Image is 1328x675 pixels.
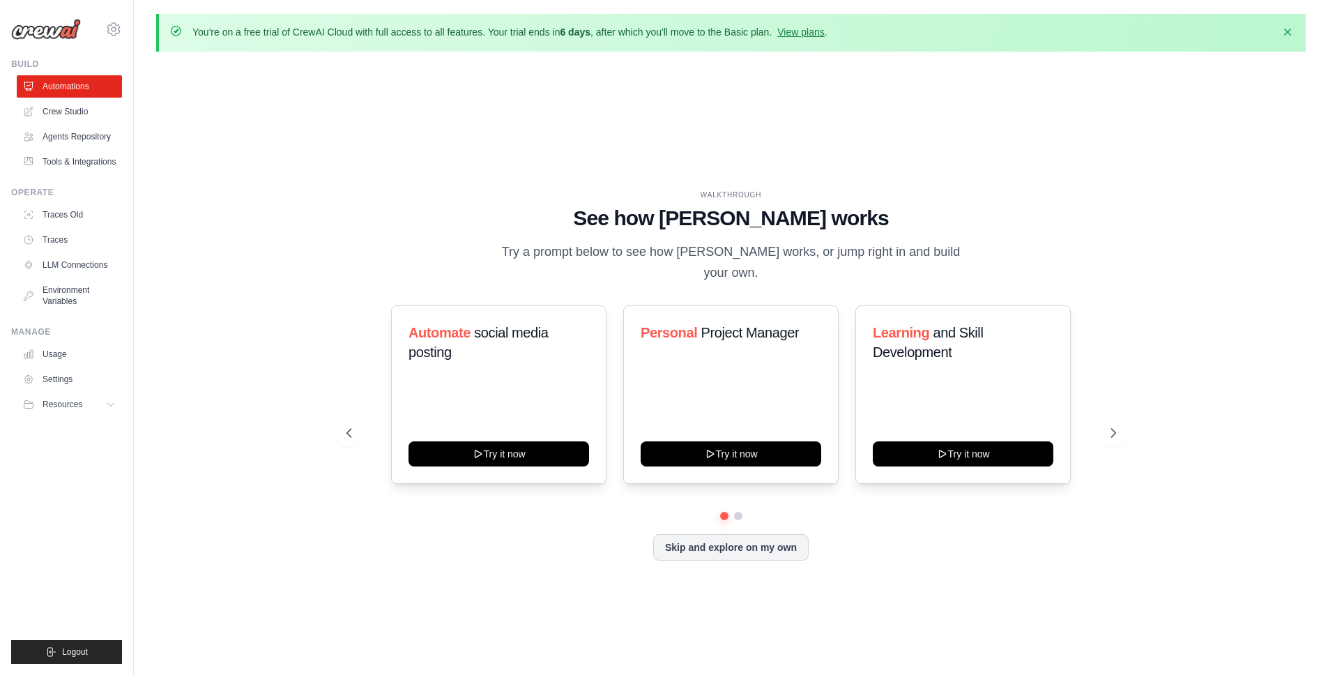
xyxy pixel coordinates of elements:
span: Logout [62,646,88,658]
img: Logo [11,19,81,40]
div: Manage [11,326,122,337]
a: Settings [17,368,122,390]
a: Usage [17,343,122,365]
button: Try it now [409,441,589,467]
p: Try a prompt below to see how [PERSON_NAME] works, or jump right in and build your own. [497,242,966,283]
a: View plans [777,26,824,38]
div: Build [11,59,122,70]
h1: See how [PERSON_NAME] works [346,206,1116,231]
a: Traces [17,229,122,251]
span: Personal [641,325,697,340]
a: Tools & Integrations [17,151,122,173]
a: Environment Variables [17,279,122,312]
div: Operate [11,187,122,198]
p: You're on a free trial of CrewAI Cloud with full access to all features. Your trial ends in , aft... [192,25,827,39]
button: Skip and explore on my own [653,534,809,561]
span: Project Manager [701,325,799,340]
a: Crew Studio [17,100,122,123]
button: Try it now [873,441,1053,467]
button: Resources [17,393,122,416]
span: Resources [43,399,82,410]
span: social media posting [409,325,549,360]
strong: 6 days [560,26,590,38]
span: Automate [409,325,471,340]
span: Learning [873,325,929,340]
a: Traces Old [17,204,122,226]
button: Logout [11,640,122,664]
div: WALKTHROUGH [346,190,1116,200]
a: Automations [17,75,122,98]
a: Agents Repository [17,126,122,148]
a: LLM Connections [17,254,122,276]
button: Try it now [641,441,821,467]
span: and Skill Development [873,325,983,360]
